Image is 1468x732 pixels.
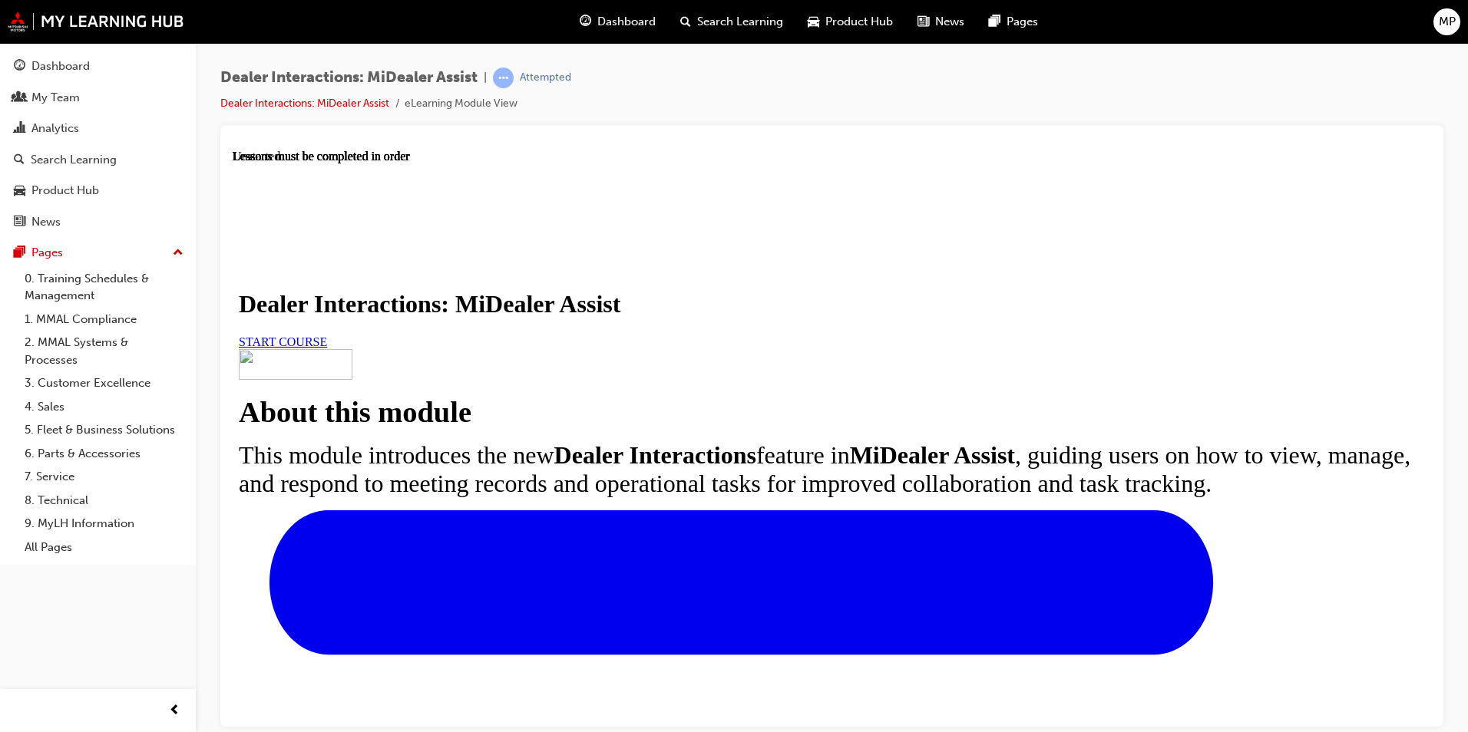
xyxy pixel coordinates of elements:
[18,512,190,536] a: 9. MyLH Information
[31,244,63,262] div: Pages
[18,395,190,419] a: 4. Sales
[18,536,190,559] a: All Pages
[18,489,190,513] a: 8. Technical
[18,371,190,395] a: 3. Customer Excellence
[31,213,61,231] div: News
[14,122,25,136] span: chart-icon
[18,267,190,308] a: 0. Training Schedules & Management
[18,418,190,442] a: 5. Fleet & Business Solutions
[680,12,691,31] span: search-icon
[825,13,893,31] span: Product Hub
[18,442,190,466] a: 6. Parts & Accessories
[6,208,190,236] a: News
[31,182,99,199] div: Product Hub
[6,176,190,205] a: Product Hub
[14,246,25,260] span: pages-icon
[6,84,190,112] a: My Team
[597,13,656,31] span: Dashboard
[6,49,190,239] button: DashboardMy TeamAnalyticsSearch LearningProduct HubNews
[808,12,819,31] span: car-icon
[220,69,478,87] span: Dealer Interactions: MiDealer Assist
[567,6,668,38] a: guage-iconDashboard
[169,701,180,720] span: prev-icon
[6,114,190,143] a: Analytics
[6,239,190,267] button: Pages
[1007,13,1038,31] span: Pages
[6,146,190,174] a: Search Learning
[935,13,964,31] span: News
[6,292,1178,348] span: This module introduces the new feature in , guiding users on how to view, manage, and respond to ...
[484,69,487,87] span: |
[8,12,184,31] img: mmal
[917,12,929,31] span: news-icon
[617,292,782,319] strong: MiDealer Assist
[31,120,79,137] div: Analytics
[6,140,1192,169] h1: Dealer Interactions: MiDealer Assist
[18,308,190,331] a: 1. MMAL Compliance
[6,186,94,199] a: START COURSE
[493,68,514,88] span: learningRecordVerb_ATTEMPT-icon
[322,292,524,319] strong: Dealer Interactions
[31,58,90,75] div: Dashboard
[697,13,783,31] span: Search Learning
[173,243,183,263] span: up-icon
[668,6,795,38] a: search-iconSearch Learning
[989,12,1000,31] span: pages-icon
[405,95,517,113] li: eLearning Module View
[6,246,239,279] strong: About this module
[520,71,571,85] div: Attempted
[31,89,80,107] div: My Team
[905,6,977,38] a: news-iconNews
[580,12,591,31] span: guage-icon
[14,91,25,105] span: people-icon
[18,331,190,371] a: 2. MMAL Systems & Processes
[1439,13,1456,31] span: MP
[1433,8,1460,35] button: MP
[220,97,389,110] a: Dealer Interactions: MiDealer Assist
[14,184,25,198] span: car-icon
[14,216,25,229] span: news-icon
[14,153,25,167] span: search-icon
[31,151,117,169] div: Search Learning
[6,52,190,81] a: Dashboard
[14,60,25,74] span: guage-icon
[977,6,1050,38] a: pages-iconPages
[795,6,905,38] a: car-iconProduct Hub
[18,465,190,489] a: 7. Service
